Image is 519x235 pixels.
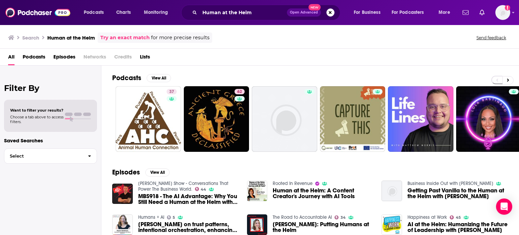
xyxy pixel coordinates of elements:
[112,168,170,177] a: EpisodesView All
[273,181,313,186] a: Rooted In Revenue
[290,11,318,14] span: Open Advanced
[116,8,131,17] span: Charts
[495,5,510,20] button: Show profile menu
[354,8,380,17] span: For Business
[439,8,450,17] span: More
[495,5,510,20] span: Logged in as Bcprpro33
[407,221,508,233] span: AI at the Helm: Humanizing the Future of Leadership with [PERSON_NAME]
[237,89,242,95] span: 62
[84,8,104,17] span: Podcasts
[138,221,239,233] span: [PERSON_NAME] on trust patterns, intentional orchestration, enhancing human connection, and human...
[140,51,150,65] a: Lists
[273,188,373,199] a: Human at the Helm: A Content Creator's Journey with AI Tools
[4,154,82,158] span: Select
[112,7,135,18] a: Charts
[114,51,132,65] span: Credits
[138,193,239,205] a: MBS918 - The AI Advantage: Why You Still Need a Human at the Helm with Drew Marshall
[151,34,209,42] span: for more precise results
[273,214,332,220] a: The Road to Accountable AI
[195,187,206,191] a: 44
[8,51,15,65] a: All
[460,7,471,18] a: Show notifications dropdown
[184,86,249,152] a: 62
[496,198,512,215] div: Open Intercom Messenger
[147,74,171,82] button: View All
[116,86,181,152] a: 37
[200,7,287,18] input: Search podcasts, credits, & more...
[456,216,461,219] span: 45
[434,7,459,18] button: open menu
[495,5,510,20] img: User Profile
[387,7,434,18] button: open menu
[335,215,346,219] a: 34
[83,51,106,65] span: Networks
[392,8,424,17] span: For Podcasters
[188,5,347,20] div: Search podcasts, credits, & more...
[112,184,133,204] img: MBS918 - The AI Advantage: Why You Still Need a Human at the Helm with Drew Marshall
[112,214,133,235] img: Paula Goldman on trust patterns, intentional orchestration, enhancing human connection, and human...
[138,181,228,192] a: Matt Brown Show - Conversations That Power The Business World.
[79,7,113,18] button: open menu
[47,34,95,41] h3: Human at the Helm
[10,115,64,124] span: Choose a tab above to access filters.
[381,181,402,201] img: Getting Past Vanilla to the Human at the Helm with Alex Honeysett
[53,51,75,65] a: Episodes
[4,148,97,164] button: Select
[341,216,346,219] span: 34
[4,137,97,144] p: Saved Searches
[450,215,461,219] a: 45
[173,216,175,219] span: 5
[308,4,321,10] span: New
[349,7,389,18] button: open menu
[138,214,164,220] a: Humans + AI
[234,89,245,94] a: 62
[407,181,493,186] a: Business Inside Out with Kim Argetsinger
[407,214,447,220] a: Happiness at Work
[112,74,171,82] a: PodcastsView All
[201,188,206,191] span: 44
[247,214,268,235] img: Paula Goldman: Putting Humans at the Helm
[287,8,321,17] button: Open AdvancedNew
[273,221,373,233] a: Paula Goldman: Putting Humans at the Helm
[247,181,268,201] img: Human at the Helm: A Content Creator's Journey with AI Tools
[112,168,140,177] h2: Episodes
[477,7,487,18] a: Show notifications dropdown
[5,6,70,19] img: Podchaser - Follow, Share and Rate Podcasts
[381,214,402,235] img: AI at the Helm: Humanizing the Future of Leadership with Katharina William
[100,34,150,42] a: Try an exact match
[144,8,168,17] span: Monitoring
[169,89,174,95] span: 37
[407,188,508,199] a: Getting Past Vanilla to the Human at the Helm with Alex Honeysett
[167,89,177,94] a: 37
[10,108,64,113] span: Want to filter your results?
[138,221,239,233] a: Paula Goldman on trust patterns, intentional orchestration, enhancing human connection, and human...
[273,221,373,233] span: [PERSON_NAME]: Putting Humans at the Helm
[505,5,510,10] svg: Add a profile image
[407,221,508,233] a: AI at the Helm: Humanizing the Future of Leadership with Katharina William
[23,51,45,65] a: Podcasts
[407,188,508,199] span: Getting Past Vanilla to the Human at the Helm with [PERSON_NAME]
[4,83,97,93] h2: Filter By
[167,215,175,219] a: 5
[138,193,239,205] span: MBS918 - The AI Advantage: Why You Still Need a Human at the Helm with [PERSON_NAME]
[474,35,508,41] button: Send feedback
[22,34,39,41] h3: Search
[145,168,170,177] button: View All
[139,7,177,18] button: open menu
[112,74,141,82] h2: Podcasts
